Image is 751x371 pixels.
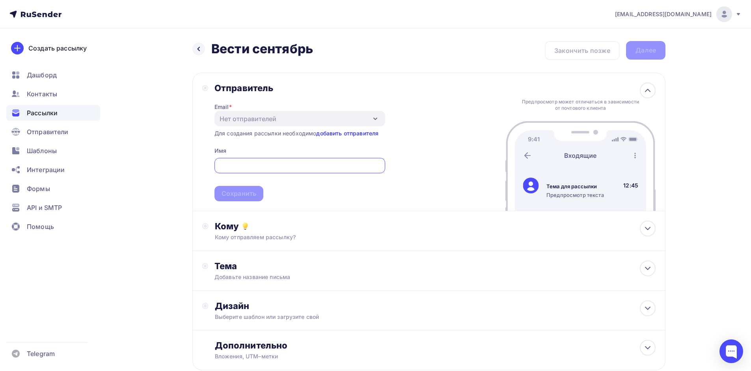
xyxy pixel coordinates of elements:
[27,108,58,118] span: Рассылки
[6,67,100,83] a: Дашборд
[623,182,638,189] div: 12:45
[214,129,378,137] div: Для создания рассылки необходимо
[214,260,370,272] div: Тема
[215,233,612,241] div: Кому отправляем рассылку?
[215,352,612,360] div: Вложения, UTM–метки
[214,273,355,281] div: Добавьте название письма
[6,86,100,102] a: Контакты
[214,147,226,155] div: Имя
[214,111,385,126] button: Нет отправителей
[316,130,378,137] a: добавить отправителя
[211,41,313,57] h2: Вести сентябрь
[27,165,65,174] span: Интеграции
[615,6,742,22] a: [EMAIL_ADDRESS][DOMAIN_NAME]
[6,181,100,197] a: Формы
[27,203,62,212] span: API и SMTP
[220,114,276,124] div: Нет отправителей
[214,103,232,111] div: Email
[27,184,50,193] span: Формы
[615,10,712,18] span: [EMAIL_ADDRESS][DOMAIN_NAME]
[215,221,656,232] div: Кому
[520,99,641,111] div: Предпросмотр может отличаться в зависимости от почтового клиента
[27,146,57,156] span: Шаблоны
[6,105,100,121] a: Рассылки
[27,222,54,231] span: Помощь
[28,43,87,53] div: Создать рассылку
[27,349,55,358] span: Telegram
[215,313,612,321] div: Выберите шаблон или загрузите свой
[6,124,100,140] a: Отправители
[215,300,656,311] div: Дизайн
[546,191,604,199] div: Предпросмотр текста
[27,70,57,80] span: Дашборд
[6,143,100,159] a: Шаблоны
[27,89,57,99] span: Контакты
[27,127,69,137] span: Отправители
[214,82,385,94] div: Отправитель
[546,183,604,190] div: Тема для рассылки
[215,340,656,351] div: Дополнительно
